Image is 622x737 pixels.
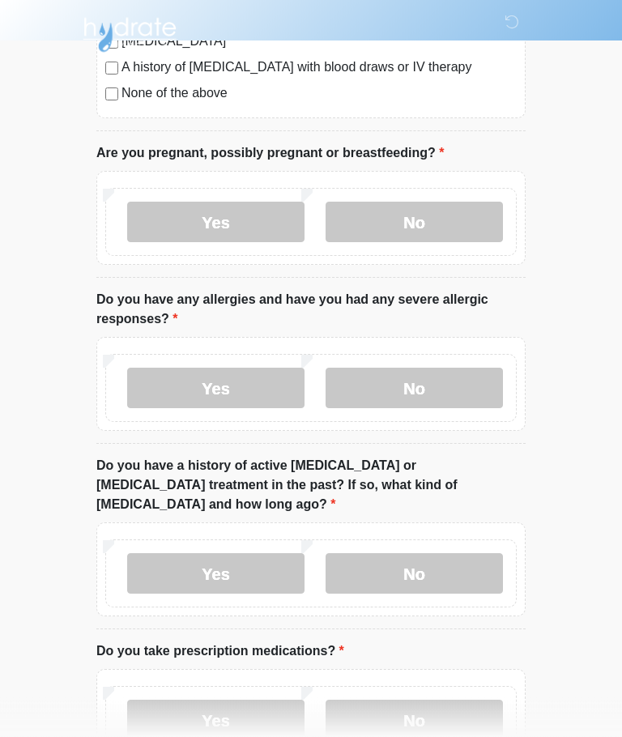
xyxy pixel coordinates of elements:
[326,202,503,243] label: No
[127,368,305,409] label: Yes
[96,642,344,662] label: Do you take prescription medications?
[326,554,503,594] label: No
[121,58,517,78] label: A history of [MEDICAL_DATA] with blood draws or IV therapy
[96,291,526,330] label: Do you have any allergies and have you had any severe allergic responses?
[96,144,444,164] label: Are you pregnant, possibly pregnant or breastfeeding?
[105,88,118,101] input: None of the above
[96,457,526,515] label: Do you have a history of active [MEDICAL_DATA] or [MEDICAL_DATA] treatment in the past? If so, wh...
[127,554,305,594] label: Yes
[326,368,503,409] label: No
[127,202,305,243] label: Yes
[105,62,118,75] input: A history of [MEDICAL_DATA] with blood draws or IV therapy
[121,84,517,104] label: None of the above
[80,12,179,53] img: Hydrate IV Bar - Arcadia Logo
